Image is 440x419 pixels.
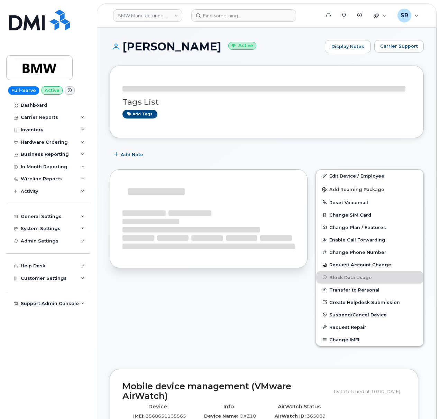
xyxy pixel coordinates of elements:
[316,182,423,196] button: Add Roaming Package
[228,42,256,50] small: Active
[316,321,423,333] button: Request Repair
[316,196,423,209] button: Reset Voicemail
[322,187,384,193] span: Add Roaming Package
[380,43,418,49] span: Carrier Support
[316,234,423,246] button: Enable Call Forwarding
[374,40,424,53] button: Carrier Support
[329,237,385,242] span: Enable Call Forwarding
[122,110,157,118] a: Add tags
[122,382,329,401] h2: Mobile device management (VMware AirWatch)
[329,312,387,317] span: Suspend/Cancel Device
[316,284,423,296] button: Transfer to Personal
[316,246,423,258] button: Change Phone Number
[316,209,423,221] button: Change SIM Card
[316,296,423,308] a: Create Helpdesk Submission
[128,404,188,410] h4: Device
[110,149,149,161] button: Add Note
[316,258,423,271] button: Request Account Change
[410,389,435,414] iframe: Messenger Launcher
[307,413,326,419] span: 365089
[316,333,423,346] button: Change IMEI
[316,271,423,284] button: Block Data Usage
[121,151,143,158] span: Add Note
[110,40,321,53] h1: [PERSON_NAME]
[334,385,405,398] div: Data fetched at 10:00 [DATE]
[199,404,259,410] h4: Info
[122,98,411,106] h3: Tags List
[316,221,423,234] button: Change Plan / Features
[316,308,423,321] button: Suspend/Cancel Device
[325,40,371,53] a: Display Notes
[269,404,330,410] h4: AirWatch Status
[329,225,386,230] span: Change Plan / Features
[316,170,423,182] a: Edit Device / Employee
